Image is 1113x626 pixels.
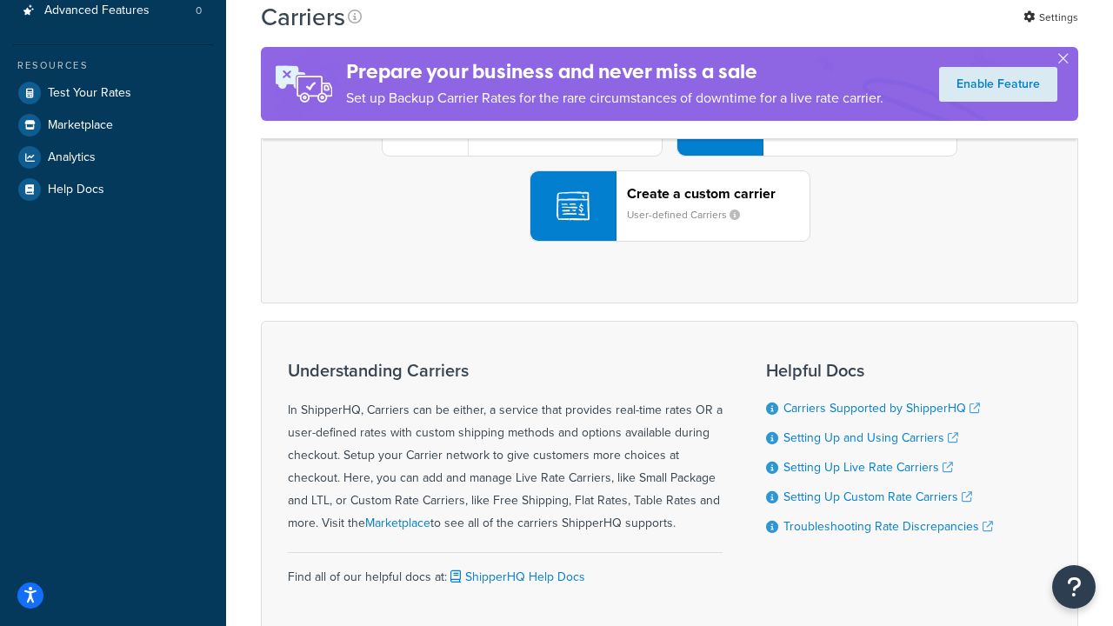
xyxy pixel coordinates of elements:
a: Help Docs [13,174,213,205]
span: Advanced Features [44,3,150,18]
a: Setting Up Custom Rate Carriers [783,488,972,506]
div: Find all of our helpful docs at: [288,552,723,589]
a: Marketplace [365,514,430,532]
a: ShipperHQ Help Docs [447,568,585,586]
header: Create a custom carrier [627,185,810,202]
h4: Prepare your business and never miss a sale [346,57,883,86]
a: Carriers Supported by ShipperHQ [783,399,980,417]
span: Help Docs [48,183,104,197]
a: Enable Feature [939,67,1057,102]
small: User-defined Carriers [627,207,754,223]
div: In ShipperHQ, Carriers can be either, a service that provides real-time rates OR a user-defined r... [288,361,723,535]
a: Setting Up Live Rate Carriers [783,458,953,476]
span: Test Your Rates [48,86,131,101]
a: Setting Up and Using Carriers [783,429,958,447]
span: Marketplace [48,118,113,133]
h3: Helpful Docs [766,361,993,380]
button: Open Resource Center [1052,565,1096,609]
h3: Understanding Carriers [288,361,723,380]
p: Set up Backup Carrier Rates for the rare circumstances of downtime for a live rate carrier. [346,86,883,110]
img: ad-rules-rateshop-fe6ec290ccb7230408bd80ed9643f0289d75e0ffd9eb532fc0e269fcd187b520.png [261,47,346,121]
a: Test Your Rates [13,77,213,109]
span: Analytics [48,150,96,165]
img: icon-carrier-custom-c93b8a24.svg [556,190,590,223]
div: Resources [13,58,213,73]
a: Settings [1023,5,1078,30]
button: Create a custom carrierUser-defined Carriers [530,170,810,242]
a: Analytics [13,142,213,173]
a: Marketplace [13,110,213,141]
a: Troubleshooting Rate Discrepancies [783,517,993,536]
span: 0 [196,3,202,18]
